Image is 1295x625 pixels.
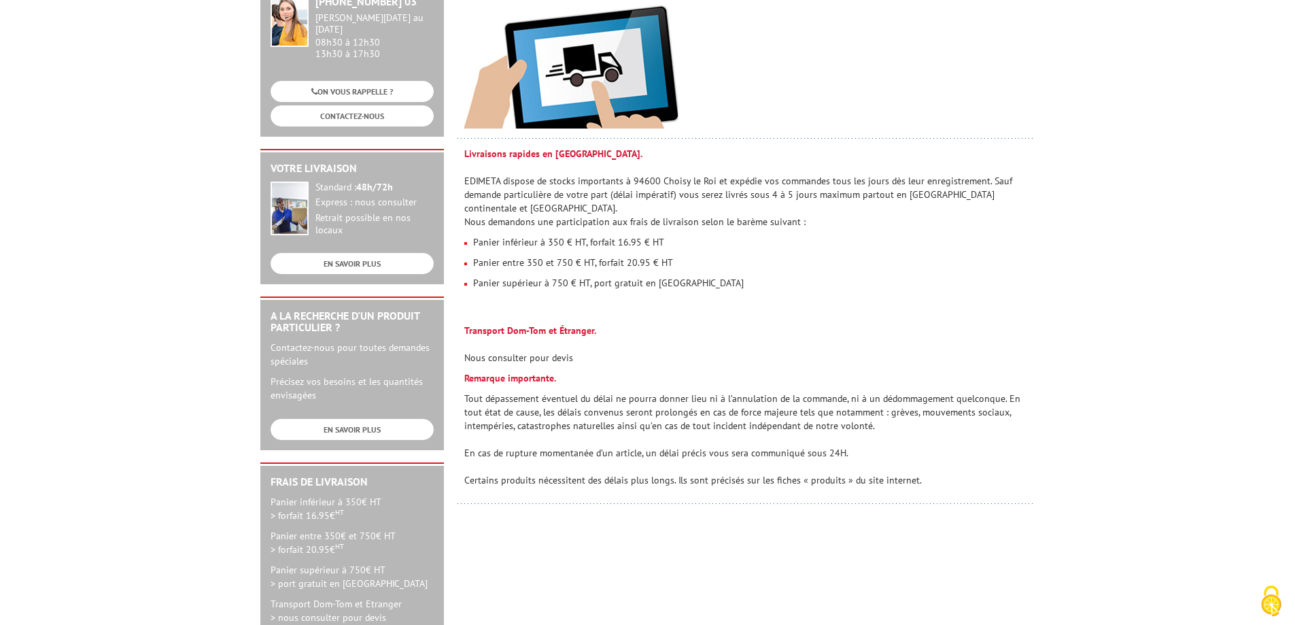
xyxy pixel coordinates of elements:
p: Précisez vos besoins et les quantités envisagées [271,375,434,402]
div: 08h30 à 12h30 13h30 à 17h30 [315,12,434,59]
div: Express : nous consulter [315,197,434,209]
img: puce_rouge.gif [464,241,473,246]
strong: 48h/72h [356,181,393,193]
strong: Livraisons rapides en [GEOGRAPHIC_DATA]. [464,148,642,160]
a: ON VOUS RAPPELLE ? [271,81,434,102]
p: EDIMETA dispose de stocks importants à 94600 Choisy le Roi et expédie vos commandes tous les jour... [464,147,1029,229]
p: Panier inférieur à 350 € HT, forfait 16.95 € HT [464,235,1029,249]
a: CONTACTEZ-NOUS [271,105,434,126]
span: > nous consulter pour devis [271,611,386,624]
p: Contactez-nous pour toutes demandes spéciales [271,341,434,368]
img: livraison.jpg [464,4,680,129]
span: > forfait 16.95€ [271,509,344,522]
span: > port gratuit en [GEOGRAPHIC_DATA] [271,577,428,590]
a: EN SAVOIR PLUS [271,253,434,274]
strong: Remarque importante. [464,372,556,384]
p: Nous consulter pour devis [464,324,1029,365]
img: Cookies (fenêtre modale) [1254,584,1288,618]
span: > forfait 20.95€ [271,543,344,556]
h2: Votre livraison [271,163,434,175]
sup: HT [335,507,344,517]
img: widget-livraison.jpg [271,182,309,235]
h2: Frais de Livraison [271,476,434,488]
div: [PERSON_NAME][DATE] au [DATE] [315,12,434,35]
h2: A la recherche d'un produit particulier ? [271,310,434,334]
a: EN SAVOIR PLUS [271,419,434,440]
div: Retrait possible en nos locaux [315,212,434,237]
p: Tout dépassement éventuel du délai ne pourra donner lieu ni à l’annulation de la commande, ni à u... [464,392,1029,487]
p: Panier supérieur à 750 € HT, port gratuit en [GEOGRAPHIC_DATA] [464,276,1029,290]
img: puce_rouge.gif [464,261,473,267]
p: Panier entre 350€ et 750€ HT [271,529,434,556]
p: Panier supérieur à 750€ HT [271,563,434,590]
div: Standard : [315,182,434,194]
p: Panier entre 350 et 750 € HT, forfait 20.95 € HT [464,256,1029,269]
sup: HT [335,541,344,551]
button: Cookies (fenêtre modale) [1247,579,1295,625]
p: Panier inférieur à 350€ HT [271,495,434,522]
strong: Transport Dom-Tom et Étranger. [464,324,596,337]
img: puce_rouge.gif [464,282,473,287]
p: Transport Dom-Tom et Etranger [271,597,434,624]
